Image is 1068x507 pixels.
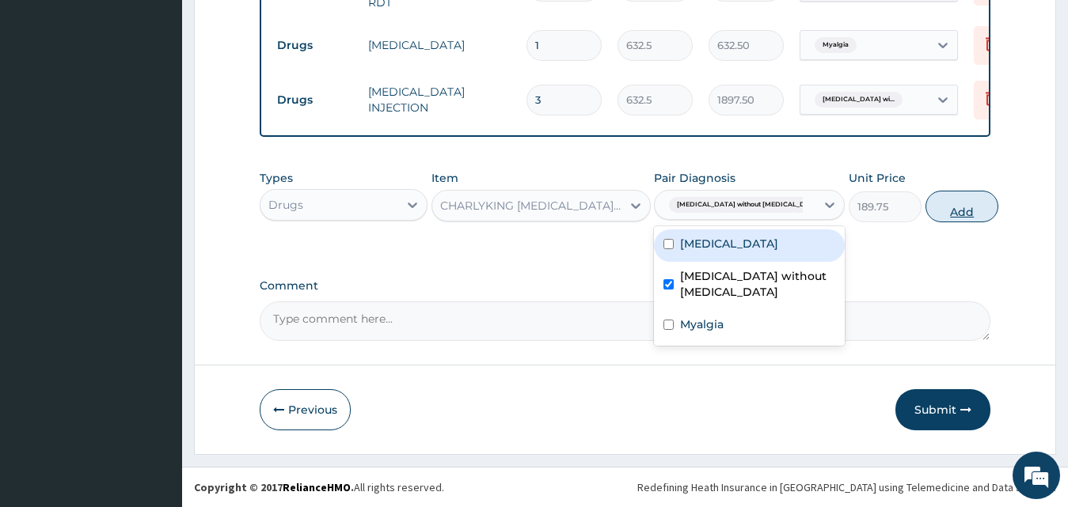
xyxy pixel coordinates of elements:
[268,197,303,213] div: Drugs
[669,197,829,213] span: [MEDICAL_DATA] without [MEDICAL_DATA]
[431,170,458,186] label: Item
[260,279,991,293] label: Comment
[260,8,298,46] div: Minimize live chat window
[182,467,1068,507] footer: All rights reserved.
[849,170,906,186] label: Unit Price
[895,389,990,430] button: Submit
[360,76,519,123] td: [MEDICAL_DATA] INJECTION
[637,479,1056,495] div: Redefining Heath Insurance in [GEOGRAPHIC_DATA] using Telemedicine and Data Science!
[8,339,302,394] textarea: Type your message and hit 'Enter'
[92,153,219,312] span: We're online!
[283,480,351,494] a: RelianceHMO
[815,37,857,53] span: Myalgia
[269,85,360,115] td: Drugs
[360,29,519,61] td: [MEDICAL_DATA]
[269,31,360,60] td: Drugs
[82,89,266,109] div: Chat with us now
[680,236,778,252] label: [MEDICAL_DATA]
[815,92,903,108] span: [MEDICAL_DATA] wi...
[925,191,998,222] button: Add
[260,172,293,185] label: Types
[260,389,351,430] button: Previous
[680,268,835,300] label: [MEDICAL_DATA] without [MEDICAL_DATA]
[440,198,623,214] div: CHARLYKING [MEDICAL_DATA] 500MG
[194,480,354,494] strong: Copyright © 2017 .
[680,316,724,332] label: Myalgia
[29,79,64,119] img: d_794563401_company_1708531726252_794563401
[654,170,735,186] label: Pair Diagnosis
